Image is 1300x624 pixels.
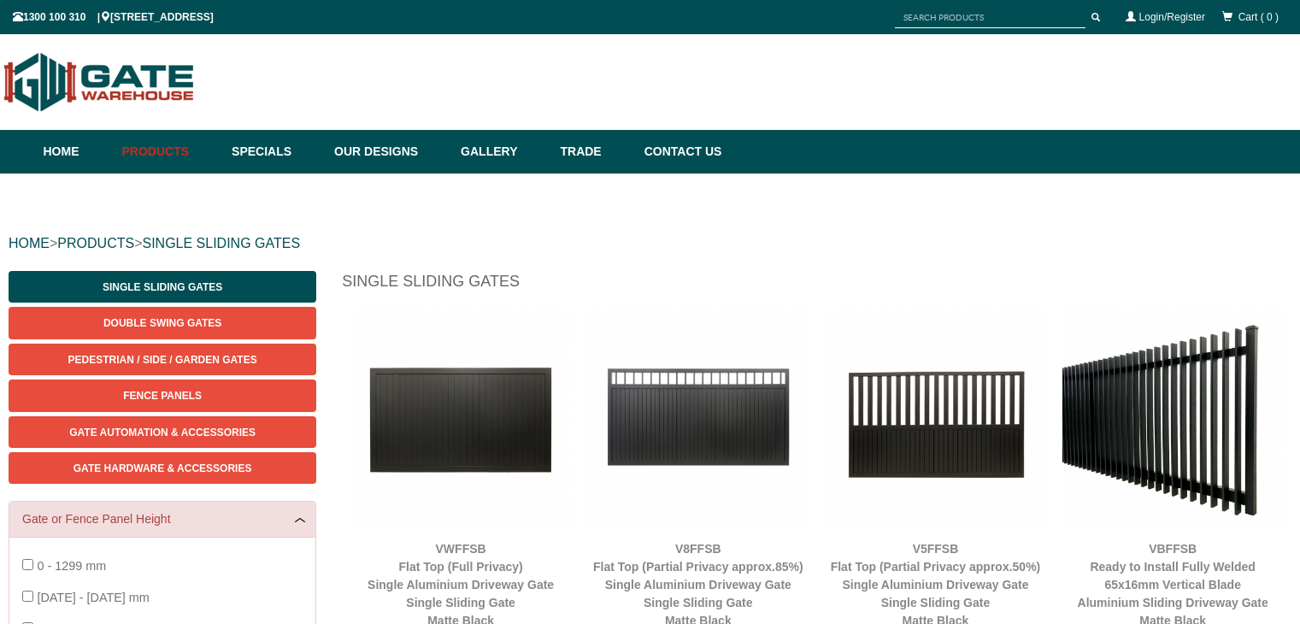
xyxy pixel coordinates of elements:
[9,307,316,338] a: Double Swing Gates
[326,130,452,174] a: Our Designs
[123,390,202,402] span: Fence Panels
[342,271,1291,301] h1: Single Sliding Gates
[37,591,149,604] span: [DATE] - [DATE] mm
[551,130,635,174] a: Trade
[69,427,256,439] span: Gate Automation & Accessories
[1139,11,1205,23] a: Login/Register
[68,354,257,366] span: Pedestrian / Side / Garden Gates
[9,344,316,375] a: Pedestrian / Side / Garden Gates
[9,452,316,484] a: Gate Hardware & Accessories
[1238,11,1279,23] span: Cart ( 0 )
[74,462,252,474] span: Gate Hardware & Accessories
[636,130,722,174] a: Contact Us
[103,281,222,293] span: Single Sliding Gates
[9,271,316,303] a: Single Sliding Gates
[22,510,303,528] a: Gate or Fence Panel Height
[826,309,1046,530] img: V5FFSB - Flat Top (Partial Privacy approx.50%) - Single Aluminium Driveway Gate - Single Sliding ...
[895,7,1085,28] input: SEARCH PRODUCTS
[9,236,50,250] a: HOME
[114,130,224,174] a: Products
[588,309,809,530] img: V8FFSB - Flat Top (Partial Privacy approx.85%) - Single Aluminium Driveway Gate - Single Sliding ...
[44,130,114,174] a: Home
[350,309,571,530] img: VWFFSB - Flat Top (Full Privacy) - Single Aluminium Driveway Gate - Single Sliding Gate - Matte B...
[37,559,106,573] span: 0 - 1299 mm
[103,317,221,329] span: Double Swing Gates
[223,130,326,174] a: Specials
[13,11,214,23] span: 1300 100 310 | [STREET_ADDRESS]
[9,216,1291,271] div: > >
[142,236,300,250] a: SINGLE SLIDING GATES
[57,236,134,250] a: PRODUCTS
[9,380,316,411] a: Fence Panels
[1062,309,1283,530] img: VBFFSB - Ready to Install Fully Welded 65x16mm Vertical Blade - Aluminium Sliding Driveway Gate -...
[452,130,551,174] a: Gallery
[9,416,316,448] a: Gate Automation & Accessories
